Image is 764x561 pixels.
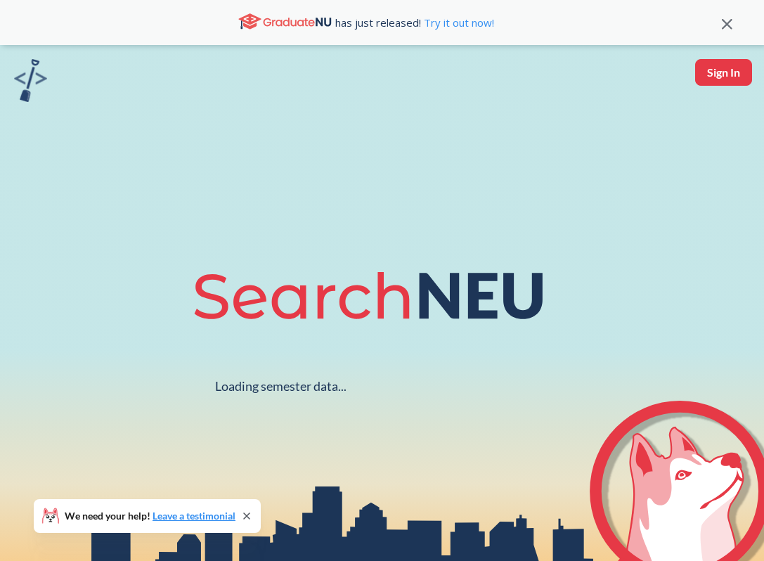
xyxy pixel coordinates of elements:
[335,15,494,30] span: has just released!
[153,510,235,522] a: Leave a testimonial
[14,59,47,106] a: sandbox logo
[215,378,347,394] div: Loading semester data...
[65,511,235,521] span: We need your help!
[695,59,752,86] button: Sign In
[14,59,47,102] img: sandbox logo
[421,15,494,30] a: Try it out now!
